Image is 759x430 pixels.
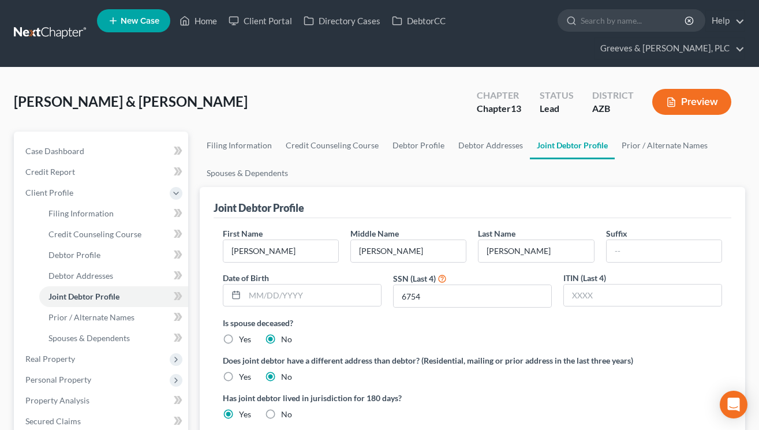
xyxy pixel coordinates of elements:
label: Middle Name [350,227,399,240]
input: -- [223,240,338,262]
div: AZB [592,102,634,115]
div: Open Intercom Messenger [720,391,747,418]
span: Real Property [25,354,75,364]
a: Joint Debtor Profile [530,132,615,159]
span: New Case [121,17,159,25]
a: Directory Cases [298,10,386,31]
label: No [281,371,292,383]
span: Prior / Alternate Names [48,312,134,322]
a: Debtor Profile [39,245,188,266]
span: Credit Counseling Course [48,229,141,239]
label: Yes [239,409,251,420]
div: Chapter [477,89,521,102]
a: Debtor Addresses [451,132,530,159]
a: Credit Report [16,162,188,182]
input: XXXX [394,285,551,307]
div: Status [540,89,574,102]
input: M.I [351,240,466,262]
a: Credit Counseling Course [39,224,188,245]
label: Date of Birth [223,272,269,284]
label: Suffix [606,227,627,240]
a: Help [706,10,745,31]
a: Filing Information [39,203,188,224]
span: 13 [511,103,521,114]
a: Prior / Alternate Names [615,132,715,159]
span: Personal Property [25,375,91,384]
label: No [281,409,292,420]
a: Prior / Alternate Names [39,307,188,328]
a: Spouses & Dependents [39,328,188,349]
a: Filing Information [200,132,279,159]
label: ITIN (Last 4) [563,272,606,284]
label: Last Name [478,227,515,240]
label: First Name [223,227,263,240]
label: No [281,334,292,345]
button: Preview [652,89,731,115]
div: Joint Debtor Profile [214,201,304,215]
span: Joint Debtor Profile [48,291,119,301]
label: Is spouse deceased? [223,317,722,329]
label: Yes [239,334,251,345]
input: XXXX [564,285,721,306]
div: Chapter [477,102,521,115]
a: Spouses & Dependents [200,159,295,187]
a: Joint Debtor Profile [39,286,188,307]
div: District [592,89,634,102]
label: Yes [239,371,251,383]
a: Credit Counseling Course [279,132,386,159]
a: Case Dashboard [16,141,188,162]
a: Property Analysis [16,390,188,411]
a: Debtor Profile [386,132,451,159]
span: Filing Information [48,208,114,218]
span: Debtor Profile [48,250,100,260]
span: Spouses & Dependents [48,333,130,343]
span: Case Dashboard [25,146,84,156]
span: Client Profile [25,188,73,197]
span: [PERSON_NAME] & [PERSON_NAME] [14,93,248,110]
input: MM/DD/YYYY [245,285,381,306]
a: Greeves & [PERSON_NAME], PLC [595,38,745,59]
input: -- [607,240,721,262]
a: DebtorCC [386,10,451,31]
input: Search by name... [581,10,686,31]
div: Lead [540,102,574,115]
span: Debtor Addresses [48,271,113,281]
a: Client Portal [223,10,298,31]
a: Debtor Addresses [39,266,188,286]
label: SSN (Last 4) [393,272,436,285]
span: Property Analysis [25,395,89,405]
span: Credit Report [25,167,75,177]
input: -- [478,240,593,262]
label: Has joint debtor lived in jurisdiction for 180 days? [223,392,722,404]
a: Home [174,10,223,31]
label: Does joint debtor have a different address than debtor? (Residential, mailing or prior address in... [223,354,722,367]
span: Secured Claims [25,416,81,426]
